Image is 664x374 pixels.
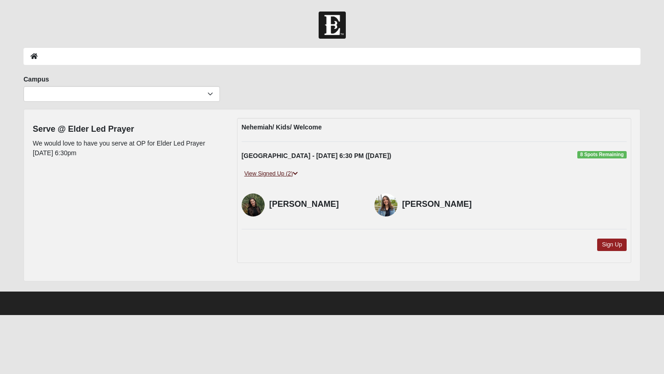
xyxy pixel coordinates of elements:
[33,139,223,158] p: We would love to have you serve at OP for Elder Led Prayer [DATE] 6:30pm
[242,123,322,131] strong: Nehemiah/ Kids/ Welcome
[577,151,627,158] span: 8 Spots Remaining
[242,169,301,179] a: View Signed Up (2)
[242,193,265,216] img: Christine Gonzalez
[319,12,346,39] img: Church of Eleven22 Logo
[269,199,361,210] h4: [PERSON_NAME]
[24,75,49,84] label: Campus
[33,124,223,134] h4: Serve @ Elder Led Prayer
[374,193,397,216] img: Callie Wells
[242,152,391,159] strong: [GEOGRAPHIC_DATA] - [DATE] 6:30 PM ([DATE])
[402,199,493,210] h4: [PERSON_NAME]
[597,239,627,251] a: Sign Up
